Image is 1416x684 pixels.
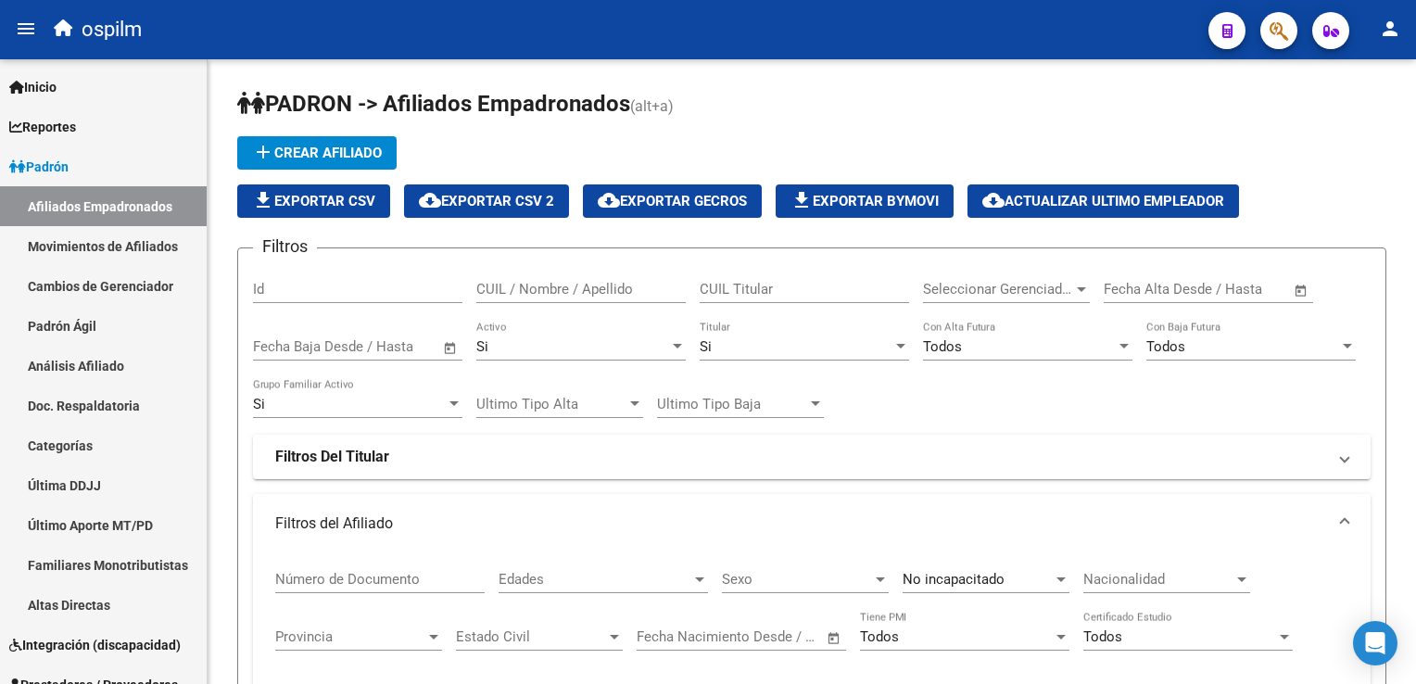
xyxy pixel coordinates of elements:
span: Todos [1146,338,1185,355]
span: Todos [860,628,899,645]
mat-icon: person [1379,18,1401,40]
span: Si [253,396,265,412]
input: Fecha fin [1195,281,1285,298]
span: ospilm [82,9,142,50]
div: Open Intercom Messenger [1353,621,1397,665]
span: Si [700,338,712,355]
mat-icon: file_download [790,189,813,211]
span: Integración (discapacidad) [9,635,181,655]
button: Exportar CSV [237,184,390,218]
mat-icon: file_download [252,189,274,211]
span: Crear Afiliado [252,145,382,161]
mat-icon: menu [15,18,37,40]
span: Ultimo Tipo Baja [657,396,807,412]
button: Open calendar [440,337,461,359]
mat-expansion-panel-header: Filtros Del Titular [253,435,1371,479]
button: Open calendar [1291,280,1312,301]
span: Padrón [9,157,69,177]
input: Fecha inicio [253,338,328,355]
span: Sexo [722,571,872,588]
mat-icon: add [252,141,274,163]
mat-icon: cloud_download [982,189,1005,211]
span: Seleccionar Gerenciador [923,281,1073,298]
mat-icon: cloud_download [419,189,441,211]
mat-icon: cloud_download [598,189,620,211]
span: Actualizar ultimo Empleador [982,193,1224,209]
span: Exportar CSV [252,193,375,209]
span: No incapacitado [903,571,1005,588]
span: PADRON -> Afiliados Empadronados [237,91,630,117]
button: Open calendar [824,627,845,649]
span: Si [476,338,488,355]
span: Estado Civil [456,628,606,645]
span: Exportar GECROS [598,193,747,209]
input: Fecha inicio [1104,281,1179,298]
span: Reportes [9,117,76,137]
span: Todos [923,338,962,355]
span: Ultimo Tipo Alta [476,396,626,412]
input: Fecha fin [728,628,818,645]
h3: Filtros [253,234,317,260]
span: Nacionalidad [1083,571,1233,588]
input: Fecha fin [345,338,435,355]
button: Exportar CSV 2 [404,184,569,218]
button: Exportar Bymovi [776,184,954,218]
input: Fecha inicio [637,628,712,645]
span: Exportar CSV 2 [419,193,554,209]
button: Actualizar ultimo Empleador [967,184,1239,218]
button: Exportar GECROS [583,184,762,218]
span: Provincia [275,628,425,645]
mat-expansion-panel-header: Filtros del Afiliado [253,494,1371,553]
span: (alt+a) [630,97,674,115]
span: Todos [1083,628,1122,645]
button: Crear Afiliado [237,136,397,170]
strong: Filtros Del Titular [275,447,389,467]
span: Exportar Bymovi [790,193,939,209]
span: Inicio [9,77,57,97]
mat-panel-title: Filtros del Afiliado [275,513,1326,534]
span: Edades [499,571,691,588]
